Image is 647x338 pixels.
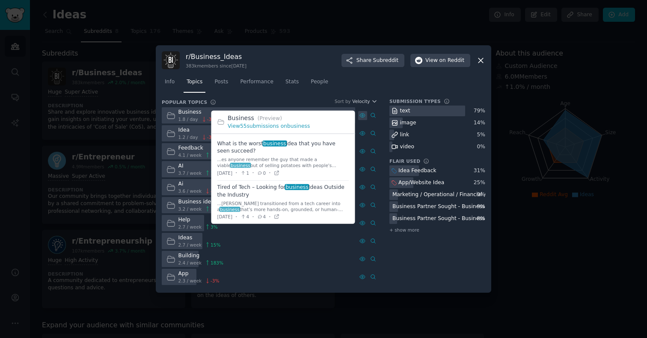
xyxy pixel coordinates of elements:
span: View [425,57,464,65]
div: Ai [178,180,220,188]
div: Building [178,252,224,260]
div: Business [178,109,216,116]
div: Marketing / Operational / Financial / Regularotry Advice sought [392,191,557,199]
div: 9 % [477,203,485,211]
div: AI [178,162,221,170]
div: 9 % [477,191,485,199]
span: + show more [389,227,419,233]
a: Posts [211,75,231,93]
span: business [230,163,251,168]
h3: Flair Used [389,158,420,164]
span: · [252,212,254,221]
span: Posts [214,78,228,86]
button: Viewon Reddit [410,54,470,68]
span: 3 % [211,224,218,230]
div: 14 % [474,119,485,127]
a: People [308,75,331,93]
span: 1 [240,170,249,176]
span: (Preview) [258,115,282,121]
span: 2.7 / week [178,242,202,248]
div: 25 % [474,179,485,187]
div: video [400,143,414,151]
div: Idea [178,126,219,134]
span: · [269,168,270,177]
span: 3.2 / week [178,206,202,212]
span: 4 [240,214,249,220]
span: -3 % [207,116,216,122]
div: 383k members since [DATE] [186,63,246,69]
div: Sort by [335,98,351,104]
div: Business idea [178,198,221,206]
div: App/Website Idea [398,179,444,187]
span: Velocity [352,98,370,104]
span: 15 % [211,242,220,248]
div: 5 % [477,131,485,139]
div: App [178,270,220,278]
div: Feedback [178,144,221,152]
div: link [400,131,410,139]
div: text [400,107,410,115]
span: 4 [257,214,266,220]
span: 1.2 / day [178,134,198,140]
span: Topics [187,78,202,86]
span: Performance [240,78,273,86]
span: · [269,212,270,221]
span: Subreddit [373,57,398,65]
a: Info [162,75,178,93]
button: Velocity [352,98,377,104]
span: -3 % [211,278,219,284]
a: Performance [237,75,276,93]
button: ShareSubreddit [341,54,404,68]
img: Business_Ideas [162,51,180,69]
span: · [252,168,254,177]
div: 31 % [474,167,485,175]
span: 4.1 / week [178,152,202,158]
div: Business Partner Sought - Business has been established [392,203,542,211]
span: 3.7 / week [178,170,202,176]
span: -33 % [207,134,219,140]
div: ...es anyone remember the guy that made a viable out of selling potatoes with people's names? ...... [217,156,349,168]
span: People [311,78,328,86]
span: 183 % [211,260,223,266]
div: Business Partner Sought - Business has NOT been established [392,215,555,223]
span: 2.7 / week [178,224,202,230]
div: Idea Feedback [398,167,436,175]
span: · [235,212,237,221]
span: 2.4 / week [178,260,202,266]
span: business [219,207,240,212]
span: · [235,168,237,177]
h2: Business [228,114,349,123]
h3: Popular Topics [162,99,207,105]
a: Topics [184,75,205,93]
div: 8 % [477,215,485,223]
div: Ideas [178,234,221,242]
span: Share [356,57,398,65]
span: 0 [257,170,266,176]
h3: r/ Business_Ideas [186,52,246,61]
span: [DATE] [217,214,233,220]
span: 1.8 / day [178,116,198,122]
div: 0 % [477,143,485,151]
a: View55submissions onbusiness [228,123,310,129]
span: Stats [285,78,299,86]
div: image [400,119,416,127]
span: on Reddit [439,57,464,65]
span: 2.3 / week [178,278,202,284]
h3: Submission Types [389,98,441,104]
div: Help [178,216,218,224]
div: ...[PERSON_NAME] transitioned from a tech career into a that’s more hands-on, grounded, or human-... [217,200,349,212]
span: [DATE] [217,170,233,176]
a: Stats [282,75,302,93]
div: 79 % [474,107,485,115]
span: 3.6 / week [178,188,202,194]
span: Info [165,78,175,86]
